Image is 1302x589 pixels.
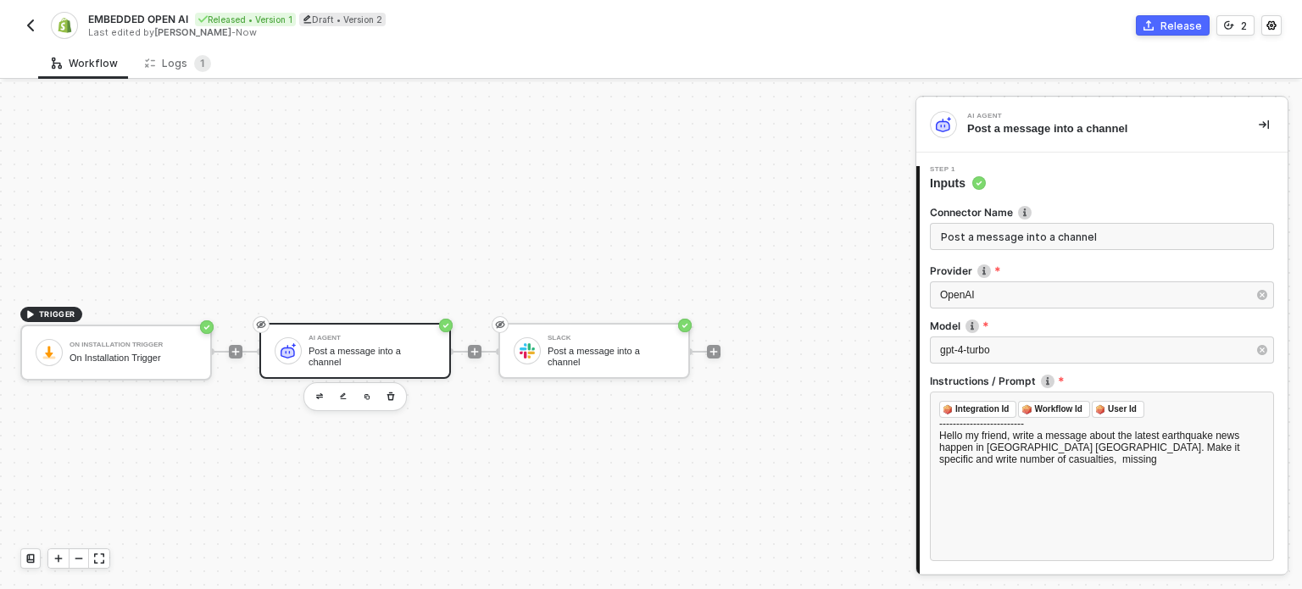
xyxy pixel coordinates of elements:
[939,430,1243,465] span: Hello my friend, write a message about the latest earthquake news happen in [GEOGRAPHIC_DATA] [GE...
[967,113,1221,119] div: AI Agent
[548,346,675,367] div: Post a message into a channel
[930,175,986,192] span: Inputs
[495,318,505,331] span: eye-invisible
[231,347,241,357] span: icon-play
[1259,119,1269,130] span: icon-collapse-right
[930,573,1274,587] label: API Key
[930,205,1274,219] label: Connector Name
[1160,19,1202,33] div: Release
[973,574,987,587] img: icon-info
[1143,20,1154,31] span: icon-commerce
[53,553,64,564] span: icon-play
[200,57,205,69] span: 1
[94,553,104,564] span: icon-expand
[24,19,37,32] img: back
[145,55,211,72] div: Logs
[967,121,1232,136] div: Post a message into a channel
[303,14,312,24] span: icon-edit
[74,553,84,564] span: icon-minus
[1108,402,1137,417] div: User Id
[52,57,118,70] div: Workflow
[340,392,347,400] img: edit-cred
[930,264,1274,278] label: Provider
[25,309,36,320] span: icon-play
[965,320,979,333] img: icon-info
[70,342,197,348] div: On Installation Trigger
[39,308,75,321] span: TRIGGER
[930,374,1274,388] label: Instructions / Prompt
[930,223,1274,250] input: Enter description
[281,343,296,358] img: icon
[936,117,951,132] img: integration-icon
[470,347,480,357] span: icon-play
[309,386,330,407] button: edit-cred
[955,402,1009,417] div: Integration Id
[940,289,975,301] span: OpenAI
[520,343,535,358] img: icon
[316,393,323,399] img: edit-cred
[88,12,188,26] span: EMBEDDED OPEN AI
[256,318,266,331] span: eye-invisible
[194,55,211,72] sup: 1
[200,320,214,334] span: icon-success-page
[1041,375,1054,388] img: icon-info
[1018,206,1032,219] img: icon-info
[1136,15,1210,36] button: Release
[939,418,1024,430] span: -------------------------
[548,335,675,342] div: Slack
[1266,20,1277,31] span: icon-settings
[57,18,71,33] img: integration-icon
[1022,404,1031,414] img: fieldIcon
[1224,20,1234,31] span: icon-versioning
[357,386,377,407] button: copy-block
[309,346,436,367] div: Post a message into a channel
[930,166,986,173] span: Step 1
[154,26,231,38] span: [PERSON_NAME]
[309,335,436,342] div: AI Agent
[20,15,41,36] button: back
[70,353,197,364] div: On Installation Trigger
[943,404,952,414] img: fieldIcon
[439,319,453,332] span: icon-success-page
[42,345,57,360] img: icon
[1096,404,1104,414] img: fieldIcon
[977,264,991,278] img: icon-info
[678,319,692,332] span: icon-success-page
[88,26,649,39] div: Last edited by - Now
[364,393,370,400] img: copy-block
[299,13,386,26] div: Draft • Version 2
[1216,15,1255,36] button: 2
[333,386,353,407] button: edit-cred
[195,13,296,26] div: Released • Version 1
[1035,402,1082,417] div: Workflow Id
[930,319,1274,333] label: Model
[709,347,719,357] span: icon-play
[1241,19,1247,33] div: 2
[940,344,990,356] span: gpt-4-turbo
